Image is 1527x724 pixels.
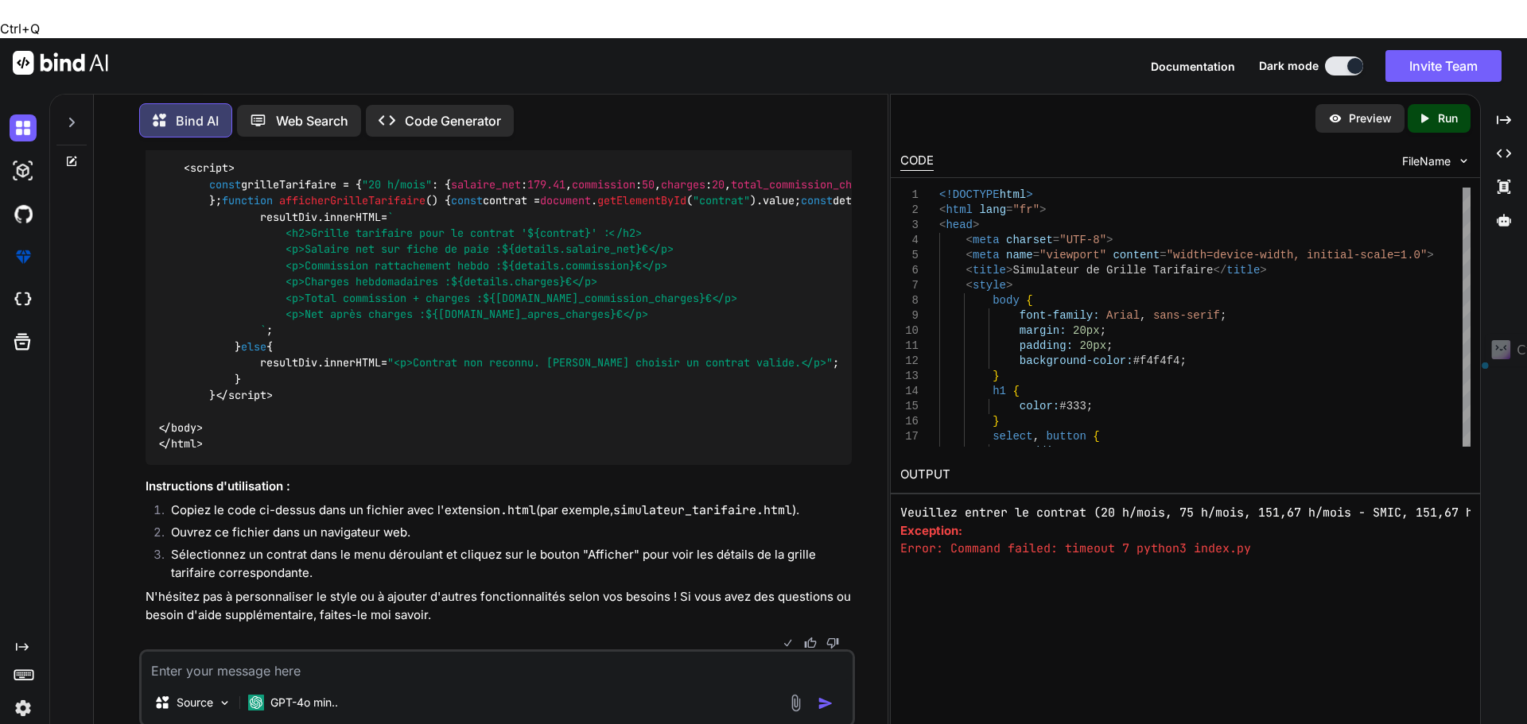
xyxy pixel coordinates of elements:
[387,355,833,370] span: "<p>Contrat non reconnu. [PERSON_NAME] choisir un contrat valide.</p>"
[1059,400,1086,412] span: #333
[1226,264,1260,277] span: title
[900,263,919,278] div: 6
[1099,324,1105,337] span: ;
[171,420,196,435] span: body
[946,203,973,216] span: html
[973,279,1006,292] span: style
[572,177,635,192] span: commission
[1133,354,1179,367] span: #f4f4f4
[1019,324,1066,337] span: margin:
[1079,445,1106,458] span: 10px
[222,194,273,208] span: function
[1213,264,1226,277] span: </
[1039,203,1046,216] span: >
[1349,110,1392,126] p: Preview
[1019,400,1059,412] span: color:
[500,502,536,518] code: .html
[900,354,919,369] div: 12
[362,177,432,192] span: "20 h/mois"
[1328,111,1342,126] img: preview
[1079,339,1106,352] span: 20px
[973,249,1000,261] span: meta
[900,218,919,233] div: 3
[324,210,381,224] span: innerHTML
[900,369,919,384] div: 13
[900,203,919,218] div: 2
[1012,203,1039,216] span: "fr"
[1093,430,1099,443] span: {
[661,177,705,192] span: charges
[1259,58,1319,74] span: Dark mode
[171,436,196,451] span: html
[973,234,1000,246] span: meta
[900,504,1471,522] pre: Veuillez entrer le contrat (20 h/mois, 75 h/mois, 151,67 h/mois - SMIC, 151,67 h/mois - Formule 2...
[993,370,999,382] span: }
[1153,309,1220,322] span: sans-serif
[13,51,108,75] img: Bind AI
[597,194,686,208] span: getElementById
[248,695,264,710] img: GPT-4o mini
[993,294,1020,307] span: body
[973,219,979,231] span: >
[642,177,655,192] span: 50
[218,696,231,710] img: Pick Models
[1086,400,1093,412] span: ;
[999,188,1026,201] span: html
[1019,309,1099,322] span: font-family:
[146,478,852,496] h3: Instructions d'utilisation :
[1402,153,1451,169] span: FileName
[1032,249,1039,261] span: =
[613,502,792,518] code: simulateur_tarifaire.html
[451,275,565,289] span: ${details.charges}
[216,388,273,402] span: </ >
[900,188,919,203] div: 1
[900,444,919,459] div: 18
[1012,264,1213,277] span: Simulateur de Grille Tarifaire
[158,436,203,451] span: </ >
[900,384,919,399] div: 14
[1220,309,1226,322] span: ;
[966,234,972,246] span: <
[184,161,235,176] span: < >
[900,339,919,354] div: 11
[1026,294,1032,307] span: {
[176,111,219,130] p: Bind AI
[502,258,635,273] span: ${details.commission}
[1046,430,1086,443] span: button
[177,695,213,710] p: Source
[1385,50,1502,82] button: Invite Team
[209,177,241,192] span: const
[1106,445,1113,458] span: ;
[900,523,962,538] strong: Exception:
[1106,234,1113,246] span: >
[1457,154,1471,168] img: chevron down
[1160,249,1166,261] span: =
[993,430,1032,443] span: select
[276,111,348,130] p: Web Search
[900,429,919,444] div: 17
[1019,445,1072,458] span: padding:
[801,194,833,208] span: const
[900,278,919,293] div: 7
[158,524,852,546] li: Ouvrez ce fichier dans un navigateur web.
[966,264,972,277] span: <
[483,291,705,305] span: ${[DOMAIN_NAME]_commission_charges}
[451,194,483,208] span: const
[900,323,919,339] div: 10
[693,194,750,208] span: "contrat"
[1140,309,1146,322] span: ,
[1006,249,1033,261] span: name
[1012,385,1019,397] span: {
[900,293,919,308] div: 8
[712,177,725,192] span: 20
[731,177,884,192] span: total_commission_charges
[966,279,972,292] span: <
[782,637,795,649] img: checkmark
[10,114,37,141] img: darkChat
[158,546,852,582] li: Sélectionnez un contrat dans le menu déroulant et cliquez sur le bouton "Afficher" pour voir les ...
[1006,203,1012,216] span: =
[1166,249,1427,261] span: "width=device-width, initial-scale=1.0"
[158,420,203,435] span: </ >
[1106,339,1113,352] span: ;
[1427,249,1433,261] span: >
